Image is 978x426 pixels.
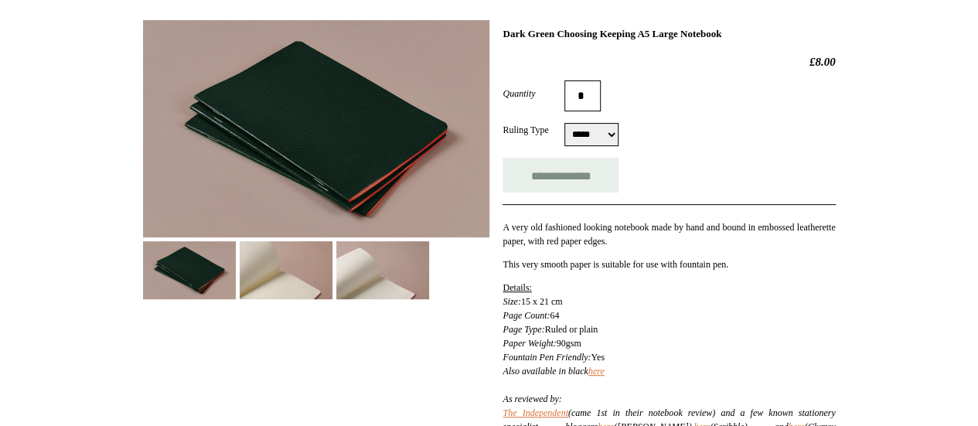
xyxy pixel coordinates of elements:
span: 64 [550,310,559,321]
img: Dark Green Choosing Keeping A5 Large Notebook [143,241,236,299]
a: The Independent [503,407,567,418]
p: A very old fashioned looking notebook made by hand and bound in embossed leatherette paper, with ... [503,220,835,248]
img: Dark Green Choosing Keeping A5 Large Notebook [240,241,332,299]
img: Dark Green Choosing Keeping A5 Large Notebook [336,241,429,299]
em: Fountain Pen Friendly: [503,352,591,363]
em: Paper Weight: [503,338,556,349]
em: Size: [503,296,520,307]
label: Ruling Type [503,123,564,137]
span: Yes [591,352,604,363]
em: Page Count: [503,310,550,321]
i: As reviewed by: [503,394,561,404]
img: Dark Green Choosing Keeping A5 Large Notebook [143,20,489,237]
span: 15 x 21 cm [521,296,563,307]
a: here [588,366,605,377]
em: Page Type: [503,324,544,335]
span: Ruled or plain 90gsm [503,324,598,349]
h2: £8.00 [503,55,835,69]
h1: Dark Green Choosing Keeping A5 Large Notebook [503,28,835,40]
label: Quantity [503,87,564,101]
span: Details: [503,282,531,293]
p: This very smooth paper is suitable for use with fountain pen. [503,257,835,271]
